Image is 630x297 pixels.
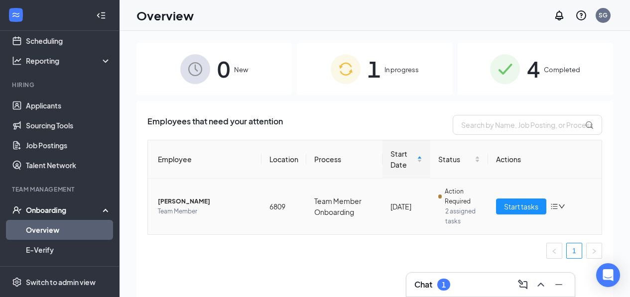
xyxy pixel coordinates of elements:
span: 4 [527,52,540,86]
span: 2 assigned tasks [445,206,480,226]
div: Team Management [12,185,109,194]
h1: Overview [136,7,194,24]
div: Onboarding [26,205,103,215]
svg: ComposeMessage [517,279,529,291]
a: Job Postings [26,135,111,155]
li: 1 [566,243,582,259]
a: 1 [567,243,582,258]
span: New [234,65,248,75]
span: [PERSON_NAME] [158,197,253,206]
a: E-Verify [26,240,111,260]
div: Switch to admin view [26,277,96,287]
svg: UserCheck [12,205,22,215]
span: Completed [544,65,580,75]
li: Next Page [586,243,602,259]
svg: QuestionInfo [575,9,587,21]
td: 6809 [261,179,306,234]
div: Hiring [12,81,109,89]
svg: WorkstreamLogo [11,10,21,20]
div: 1 [442,281,446,289]
th: Process [306,140,383,179]
svg: Settings [12,277,22,287]
button: ComposeMessage [515,277,531,293]
span: In progress [384,65,419,75]
th: Status [430,140,488,179]
div: Reporting [26,56,112,66]
th: Location [261,140,306,179]
li: Previous Page [546,243,562,259]
a: Applicants [26,96,111,115]
div: Open Intercom Messenger [596,263,620,287]
span: Start tasks [504,201,538,212]
svg: Notifications [553,9,565,21]
svg: Analysis [12,56,22,66]
a: Sourcing Tools [26,115,111,135]
button: left [546,243,562,259]
span: left [551,248,557,254]
th: Employee [148,140,261,179]
span: Action Required [445,187,481,206]
a: Scheduling [26,31,111,51]
span: down [558,203,565,210]
div: [DATE] [390,201,422,212]
button: Minimize [551,277,567,293]
a: Talent Network [26,155,111,175]
a: Overview [26,220,111,240]
svg: Collapse [96,10,106,20]
span: right [591,248,597,254]
span: Start Date [390,148,415,170]
span: 1 [368,52,380,86]
span: Team Member [158,206,253,216]
input: Search by Name, Job Posting, or Process [453,115,602,135]
th: Actions [488,140,602,179]
button: right [586,243,602,259]
span: Employees that need your attention [147,115,283,135]
button: ChevronUp [533,277,549,293]
a: Onboarding Documents [26,260,111,280]
button: Start tasks [496,198,546,214]
span: 0 [217,52,230,86]
span: bars [550,202,558,210]
svg: ChevronUp [535,279,547,291]
span: Status [438,154,473,165]
div: SG [599,11,608,19]
h3: Chat [414,279,432,290]
td: Team Member Onboarding [306,179,383,234]
svg: Minimize [553,279,565,291]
